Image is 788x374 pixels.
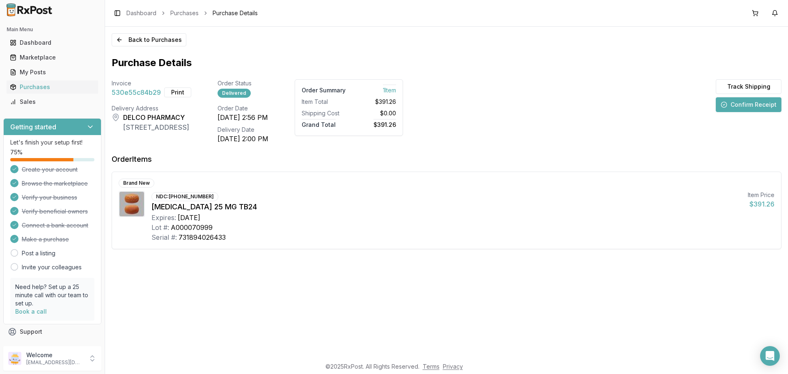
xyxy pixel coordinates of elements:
[218,104,268,112] div: Order Date
[112,56,781,69] h1: Purchase Details
[716,97,781,112] button: Confirm Receipt
[26,359,83,366] p: [EMAIL_ADDRESS][DOMAIN_NAME]
[3,324,101,339] button: Support
[151,201,741,213] div: [MEDICAL_DATA] 25 MG TB24
[302,98,346,106] div: Item Total
[22,207,88,216] span: Verify beneficial owners
[302,119,336,128] span: Grand Total
[7,94,98,109] a: Sales
[15,283,89,307] p: Need help? Set up a 25 minute call with our team to set up.
[373,119,396,128] span: $391.26
[22,263,82,271] a: Invite your colleagues
[22,179,88,188] span: Browse the marketplace
[123,112,189,122] div: DELCO PHARMACY
[26,351,83,359] p: Welcome
[352,109,396,117] div: $0.00
[22,221,88,229] span: Connect a bank account
[22,249,55,257] a: Post a listing
[748,191,774,199] div: Item Price
[3,36,101,49] button: Dashboard
[3,339,101,354] button: Feedback
[218,126,268,134] div: Delivery Date
[352,98,396,106] div: $391.26
[10,39,95,47] div: Dashboard
[383,85,396,94] span: 1 Item
[3,95,101,108] button: Sales
[22,193,77,202] span: Verify your business
[112,87,161,97] span: 530e55c84b29
[119,179,154,188] div: Brand New
[218,79,268,87] div: Order Status
[10,68,95,76] div: My Posts
[218,89,251,98] div: Delivered
[10,98,95,106] div: Sales
[10,53,95,62] div: Marketplace
[218,134,268,144] div: [DATE] 2:00 PM
[15,308,47,315] a: Book a call
[126,9,258,17] nav: breadcrumb
[3,3,56,16] img: RxPost Logo
[151,223,169,232] div: Lot #:
[760,346,780,366] div: Open Intercom Messenger
[178,213,200,223] div: [DATE]
[443,363,463,370] a: Privacy
[213,9,258,17] span: Purchase Details
[3,51,101,64] button: Marketplace
[3,80,101,94] button: Purchases
[716,79,781,94] button: Track Shipping
[3,66,101,79] button: My Posts
[151,213,176,223] div: Expires:
[112,154,152,165] div: Order Items
[302,86,346,94] div: Order Summary
[123,122,189,132] div: [STREET_ADDRESS]
[151,192,218,201] div: NDC: [PHONE_NUMBER]
[7,35,98,50] a: Dashboard
[8,352,21,365] img: User avatar
[22,235,69,243] span: Make a purchase
[7,26,98,33] h2: Main Menu
[10,138,94,147] p: Let's finish your setup first!
[20,342,48,351] span: Feedback
[164,87,191,97] button: Print
[170,9,199,17] a: Purchases
[748,199,774,209] div: $391.26
[7,80,98,94] a: Purchases
[112,79,191,87] div: Invoice
[10,148,23,156] span: 75 %
[22,165,78,174] span: Create your account
[7,65,98,80] a: My Posts
[179,232,226,242] div: 731894026433
[10,83,95,91] div: Purchases
[126,9,156,17] a: Dashboard
[151,232,177,242] div: Serial #:
[112,33,186,46] button: Back to Purchases
[302,109,346,117] div: Shipping Cost
[218,112,268,122] div: [DATE] 2:56 PM
[119,192,144,216] img: Myrbetriq 25 MG TB24
[423,363,440,370] a: Terms
[112,104,191,112] div: Delivery Address
[7,50,98,65] a: Marketplace
[171,223,213,232] div: A000070999
[10,122,56,132] h3: Getting started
